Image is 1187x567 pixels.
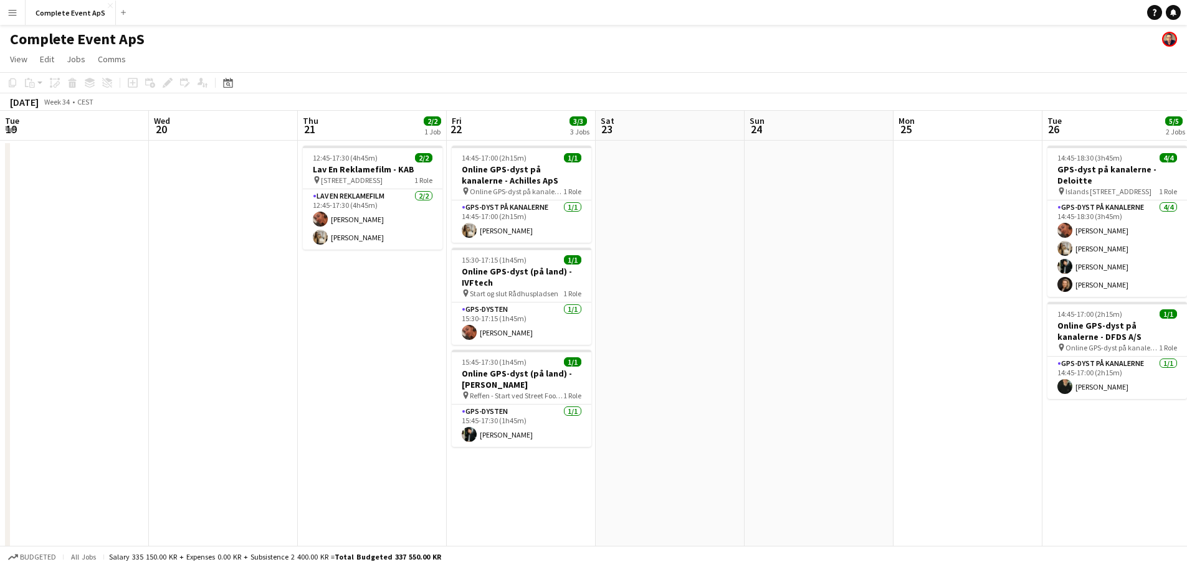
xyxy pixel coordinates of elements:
[303,146,442,250] app-job-card: 12:45-17:30 (4h45m)2/2Lav En Reklamefilm - KAB [STREET_ADDRESS]1 RoleLav En Reklamefilm2/212:45-1...
[563,187,581,196] span: 1 Role
[564,357,581,367] span: 1/1
[69,552,98,561] span: All jobs
[897,122,915,136] span: 25
[563,391,581,400] span: 1 Role
[1047,164,1187,186] h3: GPS-dyst på kanalerne - Deloitte
[452,248,591,345] app-job-card: 15:30-17:15 (1h45m)1/1Online GPS-dyst (på land) - IVFtech Start og slut Rådhuspladsen1 RoleGPS-dy...
[1160,153,1177,162] span: 4/4
[41,97,72,106] span: Week 34
[1159,343,1177,352] span: 1 Role
[452,350,591,447] app-job-card: 15:45-17:30 (1h45m)1/1Online GPS-dyst (på land) - [PERSON_NAME] Reffen - Start ved Street Food om...
[5,115,19,126] span: Tue
[452,164,591,186] h3: Online GPS-dyst på kanalerne - Achilles ApS
[301,122,318,136] span: 21
[1065,187,1151,196] span: Islands [STREET_ADDRESS]
[415,153,432,162] span: 2/2
[452,115,462,126] span: Fri
[98,54,126,65] span: Comms
[62,51,90,67] a: Jobs
[599,122,614,136] span: 23
[40,54,54,65] span: Edit
[109,552,441,561] div: Salary 335 150.00 KR + Expenses 0.00 KR + Subsistence 2 400.00 KR =
[452,405,591,447] app-card-role: GPS-dysten1/115:45-17:30 (1h45m)[PERSON_NAME]
[35,51,59,67] a: Edit
[1166,127,1185,136] div: 2 Jobs
[1047,320,1187,342] h3: Online GPS-dyst på kanalerne - DFDS A/S
[1047,115,1062,126] span: Tue
[1162,32,1177,47] app-user-avatar: Christian Brøckner
[152,122,170,136] span: 20
[462,255,527,265] span: 15:30-17:15 (1h45m)
[1165,116,1183,126] span: 5/5
[1047,146,1187,297] app-job-card: 14:45-18:30 (3h45m)4/4GPS-dyst på kanalerne - Deloitte Islands [STREET_ADDRESS]1 RoleGPS-dyst på ...
[6,550,58,564] button: Budgeted
[10,30,145,49] h1: Complete Event ApS
[303,189,442,250] app-card-role: Lav En Reklamefilm2/212:45-17:30 (4h45m)[PERSON_NAME][PERSON_NAME]
[470,391,563,400] span: Reffen - Start ved Street Food området
[424,127,441,136] div: 1 Job
[452,200,591,243] app-card-role: GPS-dyst på kanalerne1/114:45-17:00 (2h15m)[PERSON_NAME]
[1047,302,1187,399] app-job-card: 14:45-17:00 (2h15m)1/1Online GPS-dyst på kanalerne - DFDS A/S Online GPS-dyst på kanalerne1 RoleG...
[303,115,318,126] span: Thu
[452,302,591,345] app-card-role: GPS-dysten1/115:30-17:15 (1h45m)[PERSON_NAME]
[67,54,85,65] span: Jobs
[414,176,432,185] span: 1 Role
[570,116,587,126] span: 3/3
[20,553,56,561] span: Budgeted
[1057,153,1122,162] span: 14:45-18:30 (3h45m)
[563,289,581,298] span: 1 Role
[1160,309,1177,319] span: 1/1
[303,164,442,175] h3: Lav En Reklamefilm - KAB
[5,51,32,67] a: View
[3,122,19,136] span: 19
[1046,122,1062,136] span: 26
[10,54,27,65] span: View
[748,122,765,136] span: 24
[313,153,378,162] span: 12:45-17:30 (4h45m)
[321,176,383,185] span: [STREET_ADDRESS]
[452,266,591,288] h3: Online GPS-dyst (på land) - IVFtech
[601,115,614,126] span: Sat
[93,51,131,67] a: Comms
[1065,343,1159,352] span: Online GPS-dyst på kanalerne
[899,115,915,126] span: Mon
[335,552,441,561] span: Total Budgeted 337 550.00 KR
[750,115,765,126] span: Sun
[564,153,581,162] span: 1/1
[470,289,558,298] span: Start og slut Rådhuspladsen
[1047,357,1187,399] app-card-role: GPS-dyst på kanalerne1/114:45-17:00 (2h15m)[PERSON_NAME]
[77,97,93,106] div: CEST
[452,368,591,390] h3: Online GPS-dyst (på land) - [PERSON_NAME]
[570,127,589,136] div: 3 Jobs
[462,357,527,367] span: 15:45-17:30 (1h45m)
[450,122,462,136] span: 22
[1047,200,1187,297] app-card-role: GPS-dyst på kanalerne4/414:45-18:30 (3h45m)[PERSON_NAME][PERSON_NAME][PERSON_NAME][PERSON_NAME]
[470,187,563,196] span: Online GPS-dyst på kanalerne
[424,116,441,126] span: 2/2
[564,255,581,265] span: 1/1
[452,146,591,243] app-job-card: 14:45-17:00 (2h15m)1/1Online GPS-dyst på kanalerne - Achilles ApS Online GPS-dyst på kanalerne1 R...
[1057,309,1122,319] span: 14:45-17:00 (2h15m)
[154,115,170,126] span: Wed
[10,96,39,108] div: [DATE]
[26,1,116,25] button: Complete Event ApS
[462,153,527,162] span: 14:45-17:00 (2h15m)
[1159,187,1177,196] span: 1 Role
